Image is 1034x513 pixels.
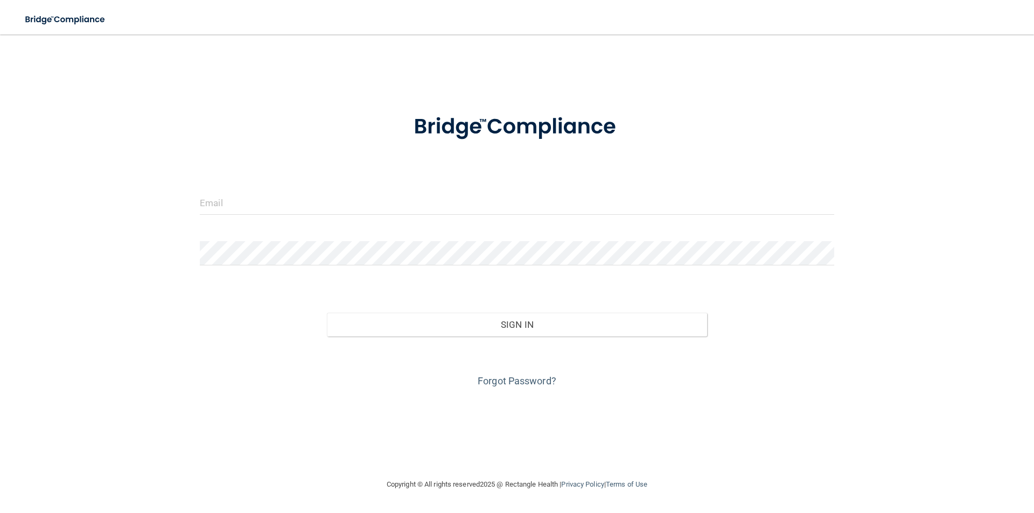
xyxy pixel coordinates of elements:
[478,375,556,386] a: Forgot Password?
[16,9,115,31] img: bridge_compliance_login_screen.278c3ca4.svg
[392,99,642,155] img: bridge_compliance_login_screen.278c3ca4.svg
[320,467,714,502] div: Copyright © All rights reserved 2025 @ Rectangle Health | |
[561,480,604,488] a: Privacy Policy
[327,313,708,336] button: Sign In
[606,480,647,488] a: Terms of Use
[200,191,834,215] input: Email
